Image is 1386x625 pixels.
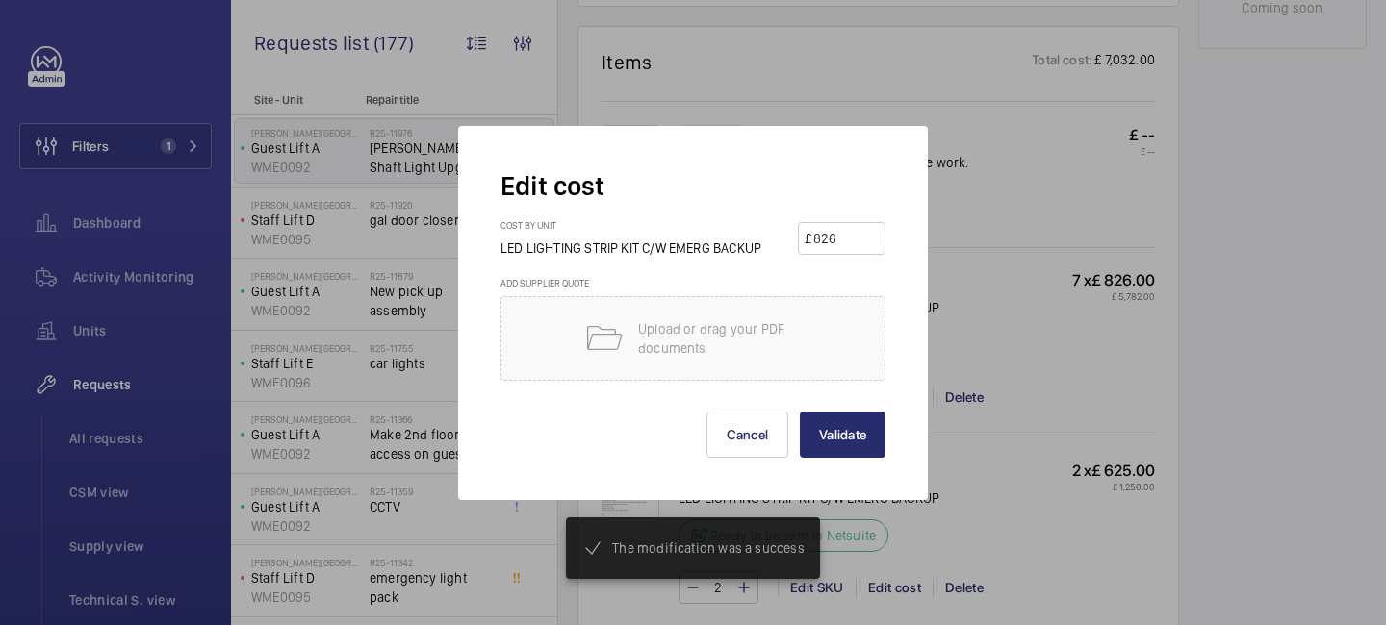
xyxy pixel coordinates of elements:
span: LED LIGHTING STRIP KIT C/W EMERG BACKUP [500,240,761,256]
input: -- [811,223,879,254]
div: £ [805,229,811,248]
button: Validate [800,412,885,458]
h3: Cost by unit [500,219,781,238]
button: Cancel [706,412,789,458]
h2: Edit cost [500,168,885,204]
h3: Add supplier quote [500,277,885,296]
p: Upload or drag your PDF documents [638,319,802,358]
